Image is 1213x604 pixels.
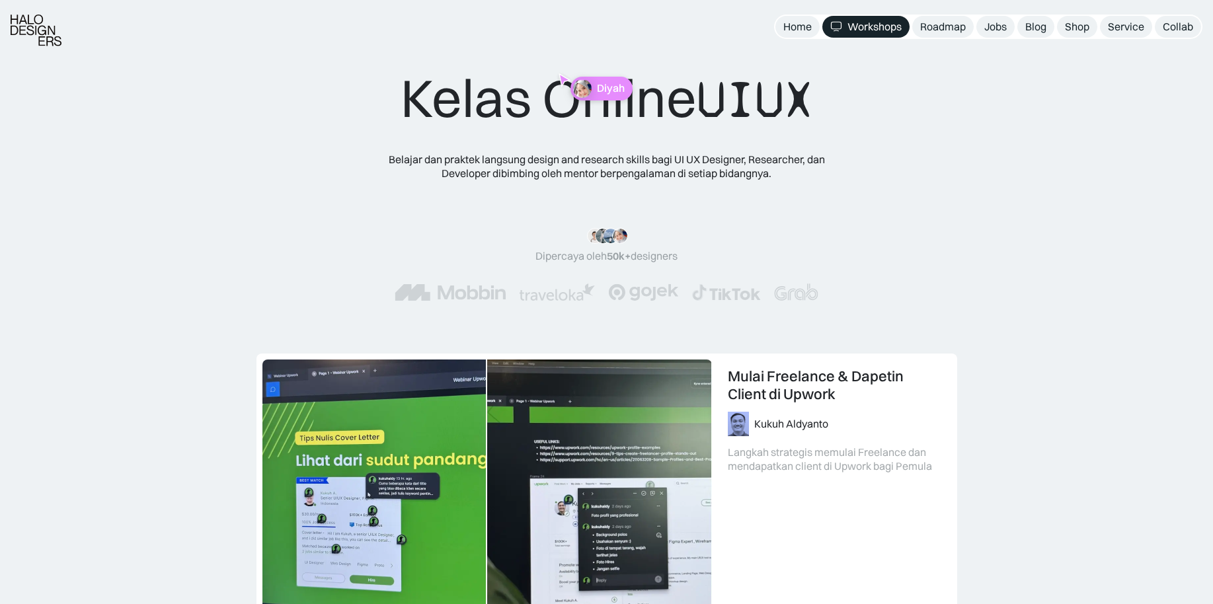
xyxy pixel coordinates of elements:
[1065,20,1089,34] div: Shop
[920,20,966,34] div: Roadmap
[401,66,813,132] div: Kelas Online
[535,249,678,263] div: Dipercaya oleh designers
[1017,16,1054,38] a: Blog
[607,249,631,262] span: 50k+
[697,68,813,132] span: UIUX
[775,16,820,38] a: Home
[783,20,812,34] div: Home
[1057,16,1097,38] a: Shop
[984,20,1007,34] div: Jobs
[1025,20,1046,34] div: Blog
[597,82,625,94] p: Diyah
[1100,16,1152,38] a: Service
[976,16,1015,38] a: Jobs
[1108,20,1144,34] div: Service
[369,153,845,180] div: Belajar dan praktek langsung design and research skills bagi UI UX Designer, Researcher, dan Deve...
[847,20,902,34] div: Workshops
[1155,16,1201,38] a: Collab
[822,16,910,38] a: Workshops
[1163,20,1193,34] div: Collab
[912,16,974,38] a: Roadmap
